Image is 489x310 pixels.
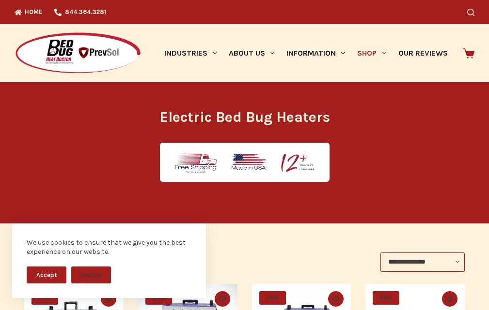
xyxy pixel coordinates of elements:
[442,291,457,307] button: Quick view toggle
[27,266,66,283] button: Accept
[281,24,351,82] a: Information
[351,24,392,82] a: Shop
[467,9,474,16] button: Search
[158,24,222,82] a: Industries
[328,291,344,307] button: Quick view toggle
[63,106,426,128] h1: Electric Bed Bug Heaters
[373,291,399,305] span: SALE
[15,32,142,75] img: Prevsol/Bed Bug Heat Doctor
[259,291,286,305] span: SALE
[71,266,111,283] button: Decline
[380,252,465,272] select: Shop order
[222,24,280,82] a: About Us
[158,24,454,82] nav: Primary
[215,291,230,307] button: Quick view toggle
[27,238,191,257] div: We use cookies to ensure that we give you the best experience on our website.
[392,24,454,82] a: Our Reviews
